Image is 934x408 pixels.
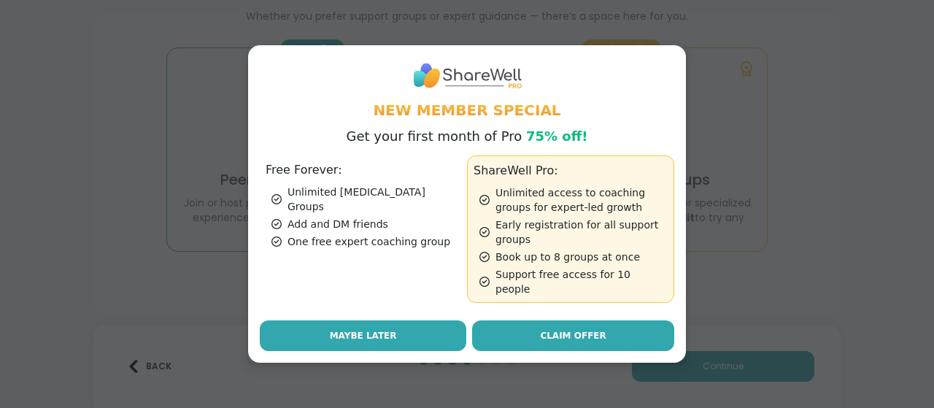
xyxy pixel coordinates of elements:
[479,267,668,296] div: Support free access for 10 people
[271,185,461,214] div: Unlimited [MEDICAL_DATA] Groups
[260,320,466,351] button: Maybe Later
[260,100,674,120] h1: New Member Special
[412,57,522,94] img: ShareWell Logo
[271,234,461,249] div: One free expert coaching group
[271,217,461,231] div: Add and DM friends
[526,128,588,144] span: 75% off!
[472,320,674,351] a: Claim Offer
[330,329,397,342] span: Maybe Later
[474,162,668,180] h3: ShareWell Pro:
[479,185,668,215] div: Unlimited access to coaching groups for expert-led growth
[479,250,668,264] div: Book up to 8 groups at once
[266,161,461,179] h3: Free Forever:
[540,329,606,342] span: Claim Offer
[347,126,588,147] p: Get your first month of Pro
[479,218,668,247] div: Early registration for all support groups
